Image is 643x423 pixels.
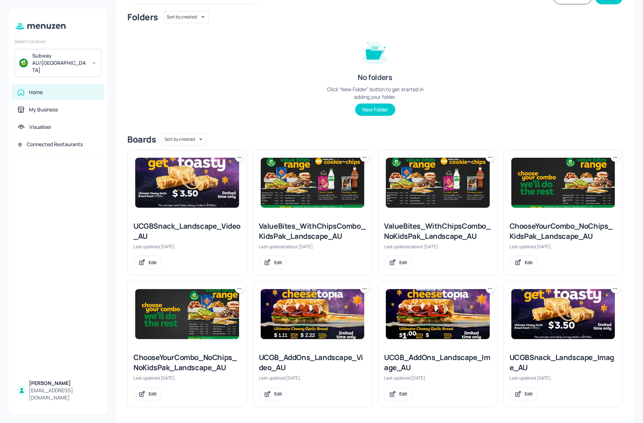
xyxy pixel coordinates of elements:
[525,391,533,397] div: Edit
[27,141,83,148] div: Connected Restaurants
[29,106,58,113] div: My Business
[357,33,393,69] img: folder-empty
[399,391,407,397] div: Edit
[133,244,241,250] div: Last updated [DATE].
[133,221,241,241] div: UCGBSnack_Landscape_Video_AU
[525,259,533,266] div: Edit
[259,375,366,381] div: Last updated [DATE].
[274,391,282,397] div: Edit
[135,158,239,208] img: 2025-05-26-1748302745940359h50hz4df.jpeg
[14,38,101,45] div: Select Location
[384,352,491,373] div: UCGB_AddOns_Landscape_Image_AU
[384,221,491,241] div: ValueBites_WithChipsCombo_NoKidsPak_Landscape_AU
[259,244,366,250] div: Last updated about [DATE].
[149,391,157,397] div: Edit
[32,52,87,74] div: Subway AU/[GEOGRAPHIC_DATA]
[321,85,429,101] div: Click “New Folder” button to get started in adding your folder.
[399,259,407,266] div: Edit
[29,123,51,131] div: Visualiser
[386,289,490,339] img: 2025-05-21-1747796080035xui07gf6p8f.jpeg
[29,89,43,96] div: Home
[510,244,617,250] div: Last updated [DATE].
[133,352,241,373] div: ChooseYourCombo_NoChips_NoKidsPak_Landscape_AU
[19,59,28,67] img: avatar
[384,375,491,381] div: Last updated [DATE].
[164,10,209,24] div: Sort by created
[511,158,615,208] img: 2025-05-23-1747962490650al3kdmrkr6r.jpeg
[127,11,158,23] div: Folders
[510,221,617,241] div: ChooseYourCombo_NoChips_KidsPak_Landscape_AU
[358,72,392,83] div: No folders
[162,132,206,147] div: Sort by created
[261,289,365,339] img: 2025-05-29-1748501514522tzs0y57uk4m.jpeg
[135,289,239,339] img: 2025-03-05-1741140906389y9ao5vmqtjk.jpeg
[510,352,617,373] div: UCGBSnack_Landscape_Image_AU
[127,134,156,145] div: Boards
[259,221,366,241] div: ValueBites_WithChipsCombo_KidsPak_Landscape_AU
[261,158,365,208] img: 2025-06-27-17510059284866bpb070c78x.jpeg
[511,289,615,339] img: 2025-05-23-1747975744915aflr5d8g43n.jpeg
[133,375,241,381] div: Last updated [DATE].
[149,259,157,266] div: Edit
[386,158,490,208] img: 2025-06-24-1750736156905tissn6np8ta.jpeg
[510,375,617,381] div: Last updated [DATE].
[355,103,395,116] button: New Folder
[384,244,491,250] div: Last updated about [DATE].
[274,259,282,266] div: Edit
[259,352,366,373] div: UCGB_AddOns_Landscape_Video_AU
[29,387,98,401] div: [EMAIL_ADDRESS][DOMAIN_NAME]
[29,380,98,387] div: [PERSON_NAME]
